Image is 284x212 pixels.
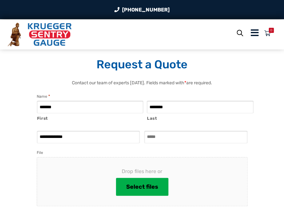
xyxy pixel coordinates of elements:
[47,168,237,175] span: Drop files here or
[251,31,259,37] a: Menu Icon
[8,57,276,72] h1: Request a Quote
[37,93,50,100] legend: Name
[30,79,254,86] p: Contact our team of experts [DATE]. Fields marked with are required.
[116,178,168,196] button: select files, file
[147,114,254,122] label: Last
[237,27,243,39] a: Open search bar
[37,114,144,122] label: First
[37,149,43,156] label: File
[8,23,72,46] img: Krueger Sentry Gauge
[270,28,272,33] div: 0
[114,6,170,14] a: Phone Number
